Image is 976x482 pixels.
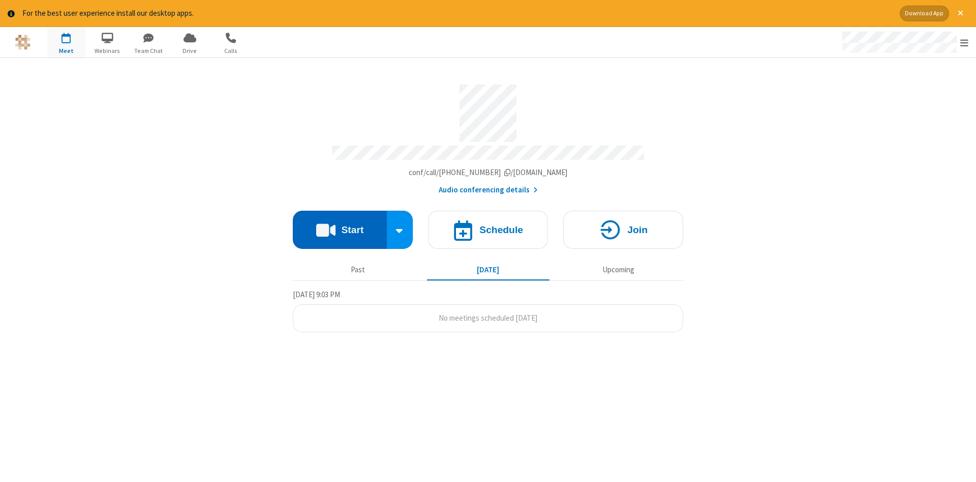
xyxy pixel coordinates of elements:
[293,77,683,195] section: Account details
[293,289,683,332] section: Today's Meetings
[293,290,340,299] span: [DATE] 9:03 PM
[427,261,550,280] button: [DATE]
[479,225,523,235] h4: Schedule
[409,167,568,177] span: Copy my meeting room link
[47,46,85,55] span: Meet
[409,167,568,179] button: Copy my meeting room linkCopy my meeting room link
[22,8,892,19] div: For the best user experience install our desktop apps.
[900,6,949,21] button: Download App
[297,261,419,280] button: Past
[341,225,363,235] h4: Start
[171,46,209,55] span: Drive
[563,211,683,249] button: Join
[833,27,976,58] div: Open menu
[4,27,42,58] button: Logo
[15,35,30,50] img: QA Selenium DO NOT DELETE OR CHANGE
[428,211,548,249] button: Schedule
[387,211,413,249] div: Start conference options
[557,261,680,280] button: Upcoming
[627,225,648,235] h4: Join
[953,6,968,21] button: Close alert
[212,46,250,55] span: Calls
[439,313,537,323] span: No meetings scheduled [DATE]
[439,184,538,196] button: Audio conferencing details
[88,46,127,55] span: Webinars
[130,46,168,55] span: Team Chat
[293,211,387,249] button: Start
